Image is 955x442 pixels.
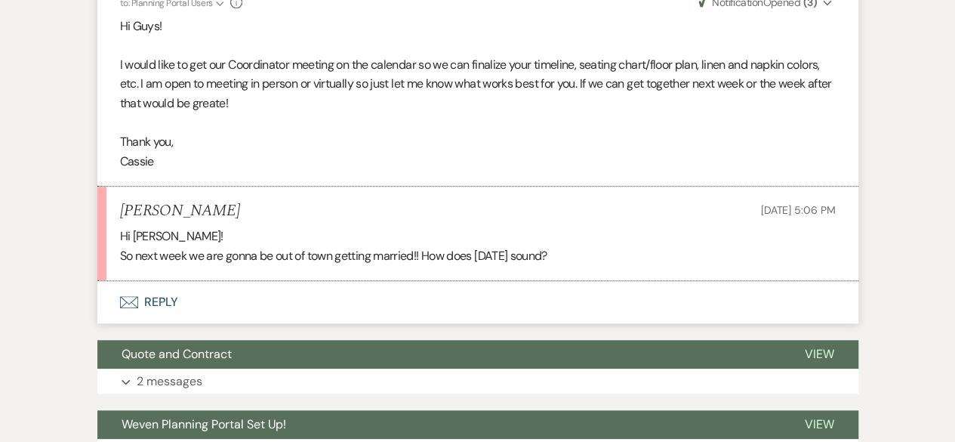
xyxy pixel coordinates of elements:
[97,410,781,439] button: Weven Planning Portal Set Up!
[120,55,836,113] p: I would like to get our Coordinator meeting on the calendar so we can finalize your timeline, sea...
[120,152,836,172] p: Cassie
[122,346,232,362] span: Quote and Contract
[97,340,781,369] button: Quote and Contract
[120,17,836,36] p: Hi Guys!
[781,340,858,369] button: View
[805,416,834,432] span: View
[805,346,834,362] span: View
[120,202,240,221] h5: [PERSON_NAME]
[120,246,836,266] p: So next week we are gonna be out of town getting married!! How does [DATE] sound?
[97,369,858,394] button: 2 messages
[120,227,836,246] p: Hi [PERSON_NAME]!
[781,410,858,439] button: View
[760,203,835,217] span: [DATE] 5:06 PM
[137,372,202,391] p: 2 messages
[122,416,286,432] span: Weven Planning Portal Set Up!
[120,132,836,152] p: Thank you,
[97,281,858,323] button: Reply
